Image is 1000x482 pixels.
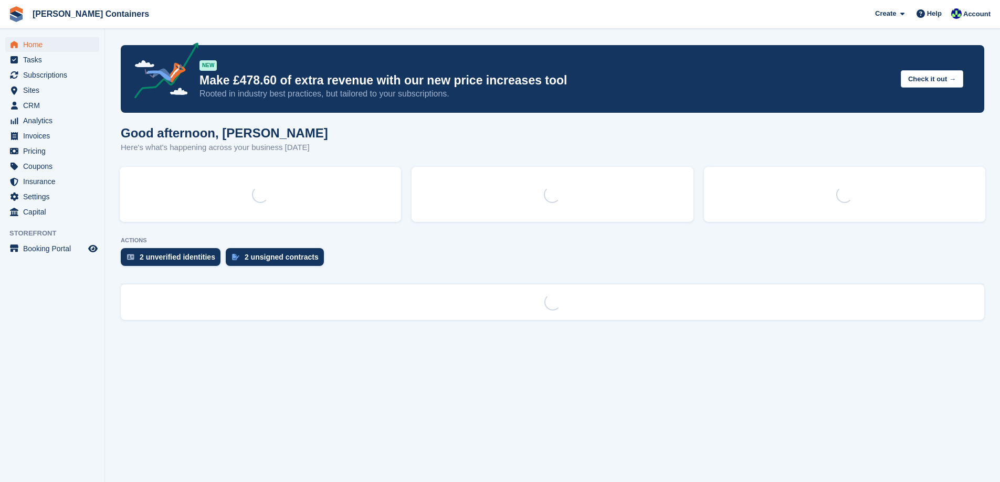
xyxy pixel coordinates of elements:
a: menu [5,113,99,128]
a: menu [5,144,99,158]
img: price-adjustments-announcement-icon-8257ccfd72463d97f412b2fc003d46551f7dbcb40ab6d574587a9cd5c0d94... [125,42,199,102]
a: menu [5,205,99,219]
span: Subscriptions [23,68,86,82]
span: Capital [23,205,86,219]
img: contract_signature_icon-13c848040528278c33f63329250d36e43548de30e8caae1d1a13099fd9432cc5.svg [232,254,239,260]
span: Insurance [23,174,86,189]
span: Sites [23,83,86,98]
a: 2 unverified identities [121,248,226,271]
a: menu [5,241,99,256]
img: stora-icon-8386f47178a22dfd0bd8f6a31ec36ba5ce8667c1dd55bd0f319d3a0aa187defe.svg [8,6,24,22]
a: menu [5,37,99,52]
a: menu [5,189,99,204]
p: Make £478.60 of extra revenue with our new price increases tool [199,73,892,88]
a: menu [5,52,99,67]
img: Audra Whitelaw [951,8,962,19]
span: Storefront [9,228,104,239]
p: Rooted in industry best practices, but tailored to your subscriptions. [199,88,892,100]
a: 2 unsigned contracts [226,248,329,271]
h1: Good afternoon, [PERSON_NAME] [121,126,328,140]
a: Preview store [87,242,99,255]
span: CRM [23,98,86,113]
span: Account [963,9,991,19]
div: NEW [199,60,217,71]
a: [PERSON_NAME] Containers [28,5,153,23]
a: menu [5,98,99,113]
a: menu [5,174,99,189]
span: Tasks [23,52,86,67]
span: Analytics [23,113,86,128]
p: ACTIONS [121,237,984,244]
a: menu [5,68,99,82]
a: menu [5,159,99,174]
span: Home [23,37,86,52]
span: Create [875,8,896,19]
a: menu [5,83,99,98]
p: Here's what's happening across your business [DATE] [121,142,328,154]
div: 2 unsigned contracts [245,253,319,261]
span: Help [927,8,942,19]
img: verify_identity-adf6edd0f0f0b5bbfe63781bf79b02c33cf7c696d77639b501bdc392416b5a36.svg [127,254,134,260]
div: 2 unverified identities [140,253,215,261]
span: Pricing [23,144,86,158]
span: Booking Portal [23,241,86,256]
span: Invoices [23,128,86,143]
span: Settings [23,189,86,204]
a: menu [5,128,99,143]
button: Check it out → [901,70,963,88]
span: Coupons [23,159,86,174]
